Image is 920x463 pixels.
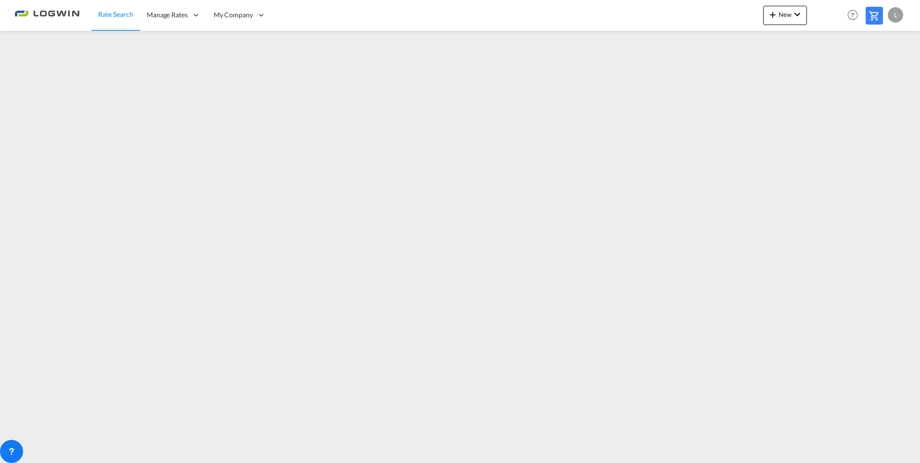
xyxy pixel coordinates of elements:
[844,7,866,24] div: Help
[792,9,803,20] md-icon: icon-chevron-down
[888,7,903,23] div: L
[147,10,188,20] span: Manage Rates
[14,4,79,26] img: 2761ae10d95411efa20a1f5e0282d2d7.png
[763,6,807,25] button: icon-plus 400-fgNewicon-chevron-down
[767,9,779,20] md-icon: icon-plus 400-fg
[214,10,253,20] span: My Company
[767,11,803,18] span: New
[98,10,133,18] span: Rate Search
[844,7,861,23] span: Help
